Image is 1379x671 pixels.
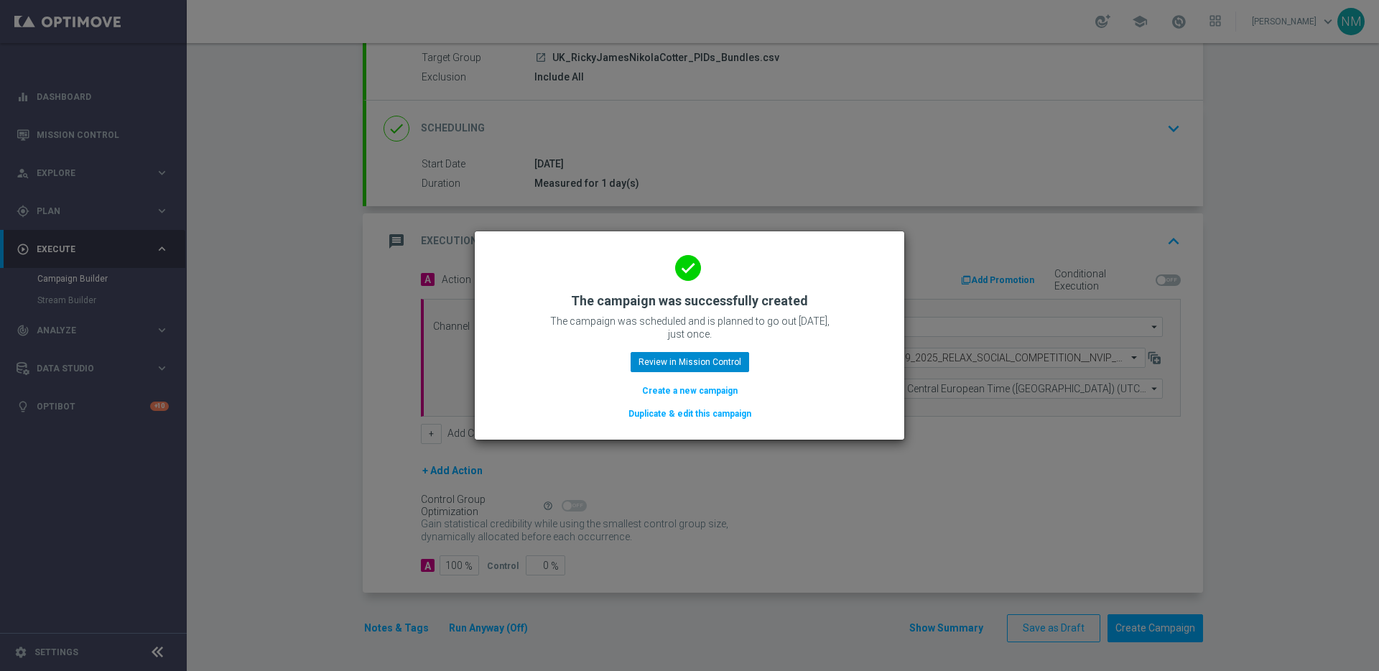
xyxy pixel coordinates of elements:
button: Duplicate & edit this campaign [627,406,753,422]
button: Review in Mission Control [631,352,749,372]
p: The campaign was scheduled and is planned to go out [DATE], just once. [546,315,833,341]
h2: The campaign was successfully created [571,292,808,310]
button: Create a new campaign [641,383,739,399]
i: done [675,255,701,281]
